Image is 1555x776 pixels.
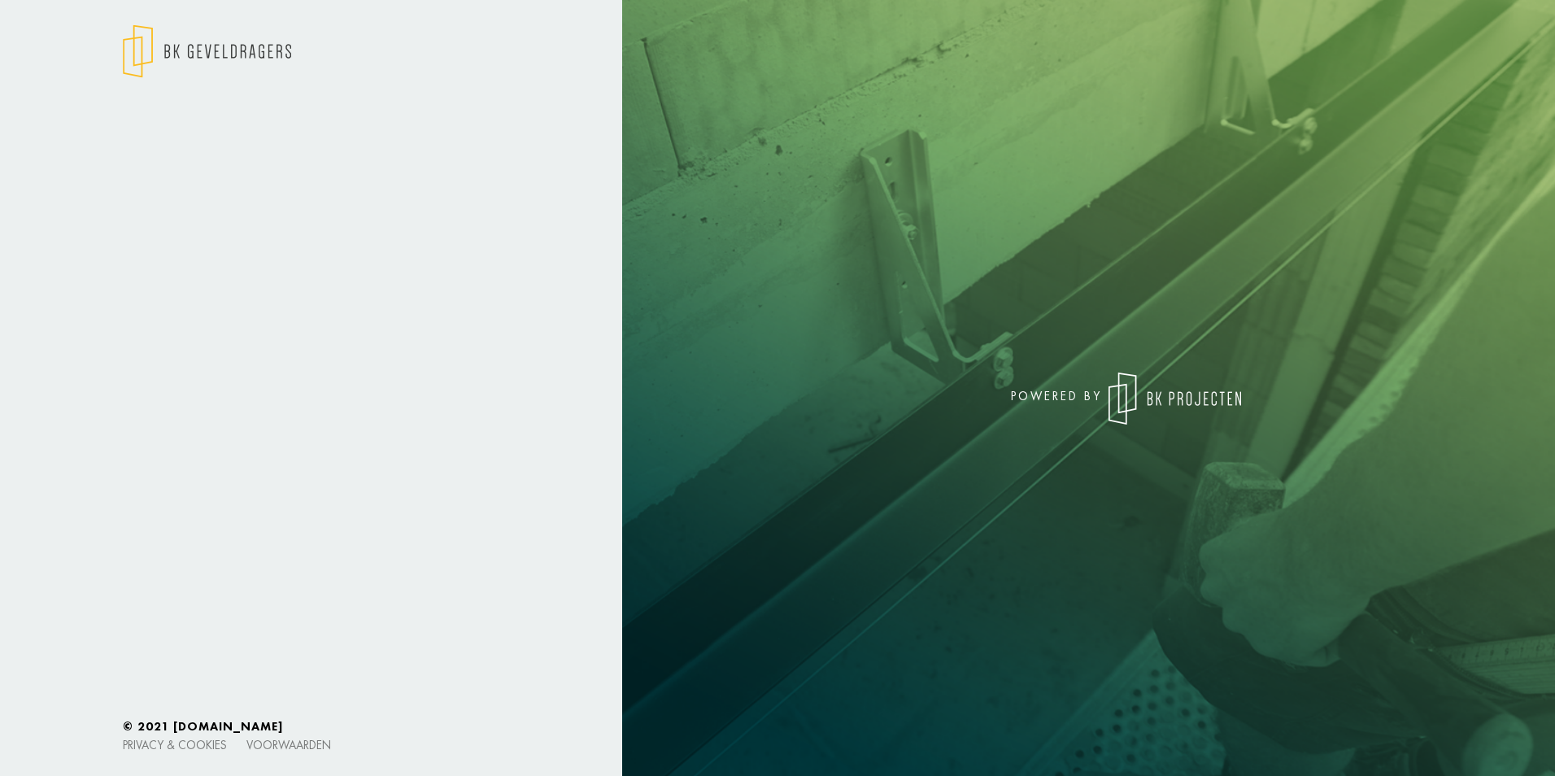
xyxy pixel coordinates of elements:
img: logo [1109,373,1241,425]
a: Privacy & cookies [123,737,227,752]
h6: © 2021 [DOMAIN_NAME] [123,719,1432,734]
a: Voorwaarden [246,737,331,752]
img: logo [123,24,291,78]
div: powered by [790,373,1241,425]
